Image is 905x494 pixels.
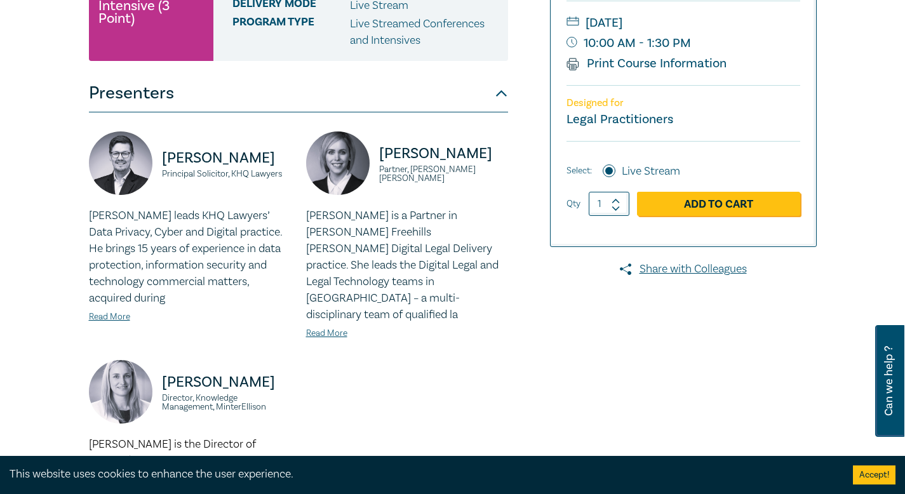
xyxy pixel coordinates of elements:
[566,197,580,211] label: Qty
[89,208,291,307] p: [PERSON_NAME] leads KHQ Lawyers’ Data Privacy, Cyber and Digital practice. He brings 15 years of ...
[89,74,508,112] button: Presenters
[589,192,629,216] input: 1
[350,16,499,49] p: Live Streamed Conferences and Intensives
[379,165,508,183] small: Partner, [PERSON_NAME] [PERSON_NAME]
[162,170,291,178] small: Principal Solicitor, KHQ Lawyers
[89,311,130,323] a: Read More
[162,372,291,392] p: [PERSON_NAME]
[550,261,817,277] a: Share with Colleagues
[232,16,350,49] span: Program type
[883,333,895,429] span: Can we help ?
[566,33,800,53] small: 10:00 AM - 1:30 PM
[566,111,673,128] small: Legal Practitioners
[379,144,508,164] p: [PERSON_NAME]
[306,328,347,339] a: Read More
[566,97,800,109] p: Designed for
[566,55,727,72] a: Print Course Information
[566,164,592,178] span: Select:
[622,163,680,180] label: Live Stream
[10,466,834,483] div: This website uses cookies to enhance the user experience.
[637,192,800,216] a: Add to Cart
[89,360,152,424] img: https://s3.ap-southeast-2.amazonaws.com/leo-cussen-store-production-content/Contacts/Sarah%20Jaco...
[306,208,508,323] p: [PERSON_NAME] is a Partner in [PERSON_NAME] Freehills [PERSON_NAME] Digital Legal Delivery practi...
[306,131,370,195] img: https://s3.ap-southeast-2.amazonaws.com/leo-cussen-store-production-content/Contacts/Emily%20Cogh...
[162,148,291,168] p: [PERSON_NAME]
[89,131,152,195] img: https://s3.ap-southeast-2.amazonaws.com/leo-cussen-store-production-content/Contacts/Alex%20Ditte...
[853,465,895,484] button: Accept cookies
[566,13,800,33] small: [DATE]
[162,394,291,411] small: Director, Knowledge Management, MinterEllison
